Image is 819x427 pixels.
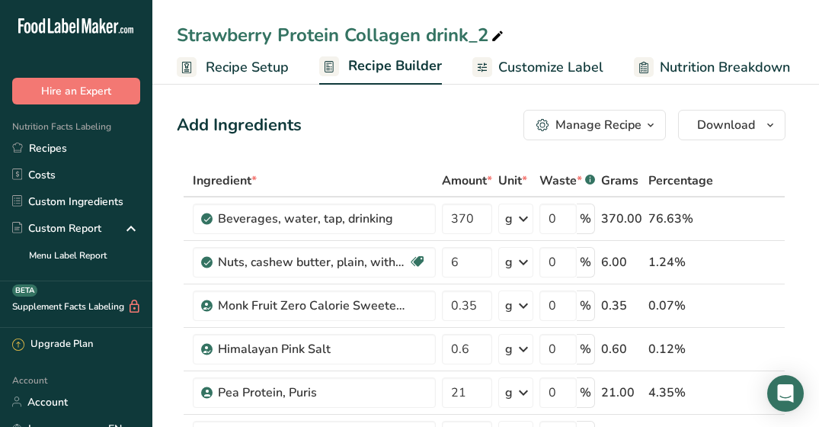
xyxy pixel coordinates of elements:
div: g [505,384,513,402]
span: Percentage [648,172,713,190]
button: Manage Recipe [523,110,666,140]
button: Download [678,110,785,140]
div: 0.12% [648,340,713,358]
span: Ingredient [193,172,257,190]
div: g [505,297,513,315]
div: 76.63% [648,210,713,228]
div: Beverages, water, tap, drinking [218,210,408,228]
div: 0.07% [648,297,713,315]
div: 0.60 [601,340,642,358]
span: Unit [498,172,527,190]
div: BETA [12,284,37,297]
div: g [505,253,513,271]
div: g [505,340,513,358]
span: Amount [442,172,492,190]
div: 1.24% [648,253,713,271]
a: Nutrition Breakdown [634,50,790,85]
span: Recipe Setup [206,57,289,78]
div: Upgrade Plan [12,337,93,352]
div: Monk Fruit Zero Calorie Sweetener [218,297,408,315]
div: Nuts, cashew butter, plain, without salt added [218,253,408,271]
span: Grams [601,172,638,190]
span: Download [697,116,755,134]
div: Himalayan Pink Salt [218,340,408,358]
button: Hire an Expert [12,78,140,104]
div: Pea Protein, Puris [218,384,408,402]
a: Recipe Builder [319,49,442,85]
div: 6.00 [601,253,642,271]
div: 4.35% [648,384,713,402]
div: Manage Recipe [555,116,641,134]
div: Custom Report [12,220,101,236]
div: Waste [539,172,595,190]
span: Recipe Builder [348,56,442,76]
div: Add Ingredients [177,113,302,138]
div: Open Intercom Messenger [767,375,804,412]
div: Strawberry Protein Collagen drink_2 [177,21,507,49]
div: 21.00 [601,384,642,402]
div: 0.35 [601,297,642,315]
a: Recipe Setup [177,50,289,85]
div: g [505,210,513,228]
a: Customize Label [472,50,603,85]
span: Nutrition Breakdown [660,57,790,78]
div: 370.00 [601,210,642,228]
span: Customize Label [498,57,603,78]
